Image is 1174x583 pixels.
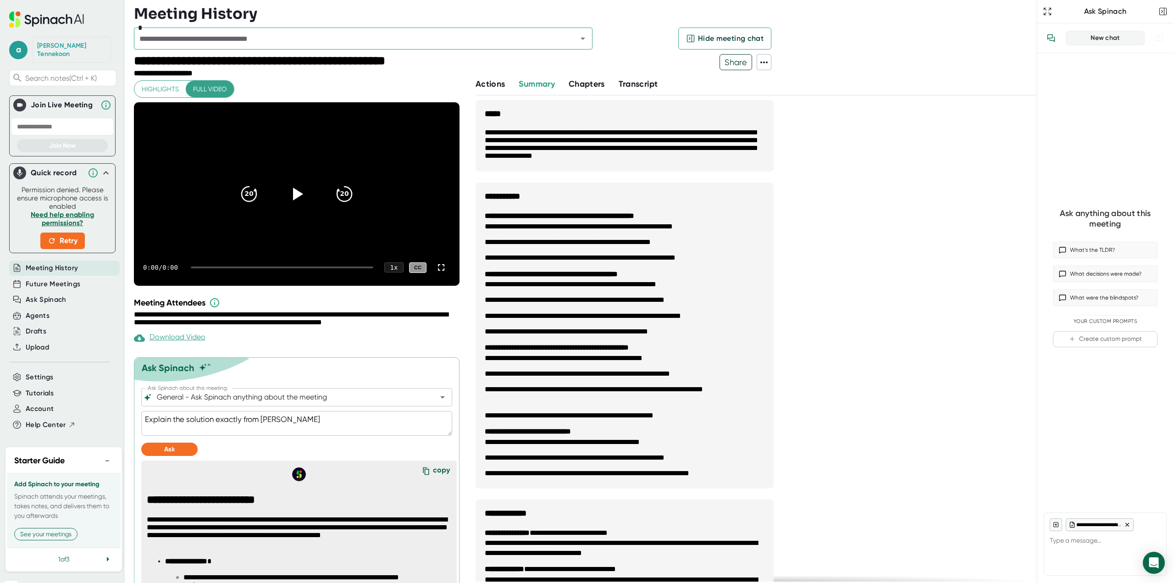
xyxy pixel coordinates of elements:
[9,41,28,59] span: a
[40,233,85,249] button: Retry
[134,297,464,308] div: Meeting Attendees
[698,33,764,44] span: Hide meeting chat
[14,492,113,521] p: Spinach attends your meetings, takes notes, and delivers them to you afterwards
[26,420,76,430] button: Help Center
[1072,34,1139,42] div: New chat
[476,78,505,90] button: Actions
[476,79,505,89] span: Actions
[26,279,80,289] button: Future Meetings
[26,372,54,383] button: Settings
[576,32,589,45] button: Open
[17,139,108,152] button: Join Now
[31,168,83,178] div: Quick record
[1042,29,1060,47] button: View conversation history
[1053,318,1157,325] div: Your Custom Prompts
[37,42,106,58] div: Alain Tennekoon
[384,262,404,272] div: 1 x
[569,78,605,90] button: Chapters
[1143,552,1165,574] div: Open Intercom Messenger
[1054,7,1157,16] div: Ask Spinach
[26,311,50,321] button: Agents
[193,83,227,95] span: Full video
[619,78,658,90] button: Transcript
[134,333,205,344] div: Download Video
[31,100,96,110] div: Join Live Meeting
[1053,208,1157,229] div: Ask anything about this meeting
[134,5,257,22] h3: Meeting History
[155,391,422,404] input: What can we do to help?
[58,555,69,563] span: 1 of 3
[678,28,771,50] button: Hide meeting chat
[14,455,65,467] h2: Starter Guide
[15,100,24,110] img: Join Live Meeting
[26,294,66,305] button: Ask Spinach
[26,326,46,337] button: Drafts
[569,79,605,89] span: Chapters
[101,454,113,467] button: −
[134,81,186,98] button: Highlights
[13,96,111,114] div: Join Live MeetingJoin Live Meeting
[13,164,111,182] div: Quick record
[26,342,49,353] button: Upload
[1157,5,1169,18] button: Close conversation sidebar
[142,362,194,373] div: Ask Spinach
[1053,266,1157,282] button: What decisions were made?
[25,74,114,83] span: Search notes (Ctrl + K)
[720,54,752,70] button: Share
[48,235,78,246] span: Retry
[26,263,78,273] button: Meeting History
[519,78,554,90] button: Summary
[26,404,54,414] button: Account
[14,481,113,488] h3: Add Spinach to your meeting
[1053,242,1157,258] button: What’s the TLDR?
[141,411,452,436] textarea: Explain the solution exactly from [PERSON_NAME]
[1053,331,1157,347] button: Create custom prompt
[15,186,110,249] div: Permission denied. Please ensure microphone access is enabled
[619,79,658,89] span: Transcript
[164,445,175,453] span: Ask
[143,264,180,271] div: 0:00 / 0:00
[519,79,554,89] span: Summary
[436,391,449,404] button: Open
[141,443,198,456] button: Ask
[49,142,76,150] span: Join Now
[26,420,66,430] span: Help Center
[142,83,179,95] span: Highlights
[1053,289,1157,306] button: What were the blindspots?
[409,262,426,273] div: CC
[31,211,94,227] a: Need help enabling permissions?
[433,466,450,478] div: copy
[1041,5,1054,18] button: Expand to Ask Spinach page
[14,528,78,540] button: See your meetings
[26,388,54,399] button: Tutorials
[186,81,234,98] button: Full video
